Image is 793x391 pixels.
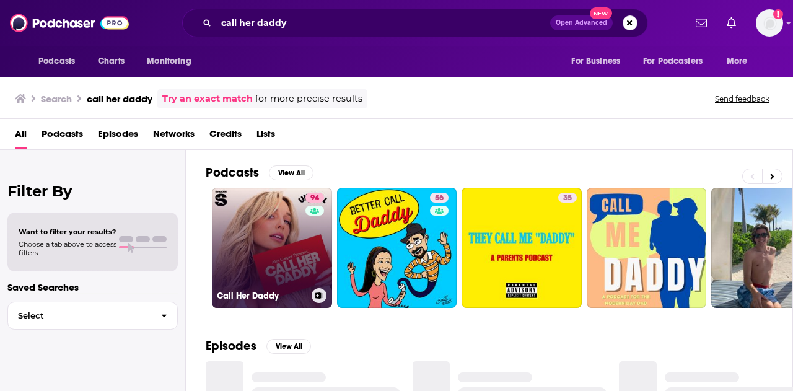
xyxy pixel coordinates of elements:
[153,124,195,149] a: Networks
[727,53,748,70] span: More
[558,193,577,203] a: 35
[7,281,178,293] p: Saved Searches
[773,9,783,19] svg: Add a profile image
[305,193,324,203] a: 94
[206,338,311,354] a: EpisodesView All
[206,338,256,354] h2: Episodes
[147,53,191,70] span: Monitoring
[256,124,275,149] a: Lists
[571,53,620,70] span: For Business
[42,124,83,149] a: Podcasts
[15,124,27,149] a: All
[643,53,703,70] span: For Podcasters
[255,92,362,106] span: for more precise results
[162,92,253,106] a: Try an exact match
[8,312,151,320] span: Select
[19,227,116,236] span: Want to filter your results?
[212,188,332,308] a: 94Call Her Daddy
[206,165,259,180] h2: Podcasts
[563,50,636,73] button: open menu
[556,20,607,26] span: Open Advanced
[590,7,612,19] span: New
[206,165,313,180] a: PodcastsView All
[41,93,72,105] h3: Search
[756,9,783,37] img: User Profile
[87,93,152,105] h3: call her daddy
[430,193,449,203] a: 56
[550,15,613,30] button: Open AdvancedNew
[7,302,178,330] button: Select
[209,124,242,149] a: Credits
[722,12,741,33] a: Show notifications dropdown
[7,182,178,200] h2: Filter By
[691,12,712,33] a: Show notifications dropdown
[90,50,132,73] a: Charts
[337,188,457,308] a: 56
[19,240,116,257] span: Choose a tab above to access filters.
[711,94,773,104] button: Send feedback
[98,124,138,149] a: Episodes
[98,53,125,70] span: Charts
[756,9,783,37] span: Logged in as BerkMarc
[38,53,75,70] span: Podcasts
[216,13,550,33] input: Search podcasts, credits, & more...
[266,339,311,354] button: View All
[138,50,207,73] button: open menu
[310,192,319,204] span: 94
[217,291,307,301] h3: Call Her Daddy
[30,50,91,73] button: open menu
[756,9,783,37] button: Show profile menu
[563,192,572,204] span: 35
[10,11,129,35] img: Podchaser - Follow, Share and Rate Podcasts
[269,165,313,180] button: View All
[182,9,648,37] div: Search podcasts, credits, & more...
[435,192,444,204] span: 56
[635,50,721,73] button: open menu
[718,50,763,73] button: open menu
[462,188,582,308] a: 35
